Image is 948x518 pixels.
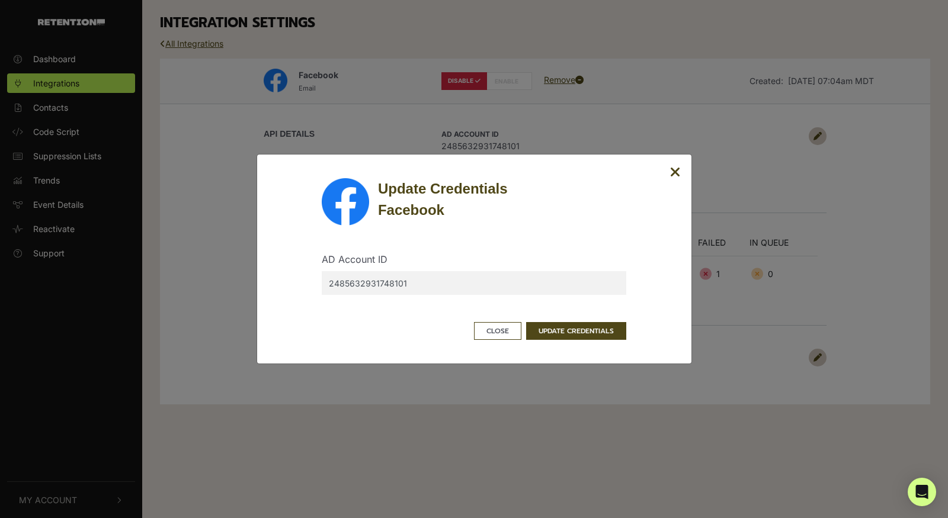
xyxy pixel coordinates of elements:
button: UPDATE CREDENTIALS [526,322,626,340]
div: Update Credentials [378,178,626,221]
input: [AD Account ID] [322,271,626,295]
button: Close [474,322,521,340]
img: Facebook [322,178,369,226]
button: Close [670,165,681,180]
label: AD Account ID [322,252,387,266]
div: Open Intercom Messenger [908,478,936,506]
strong: Facebook [378,202,444,218]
